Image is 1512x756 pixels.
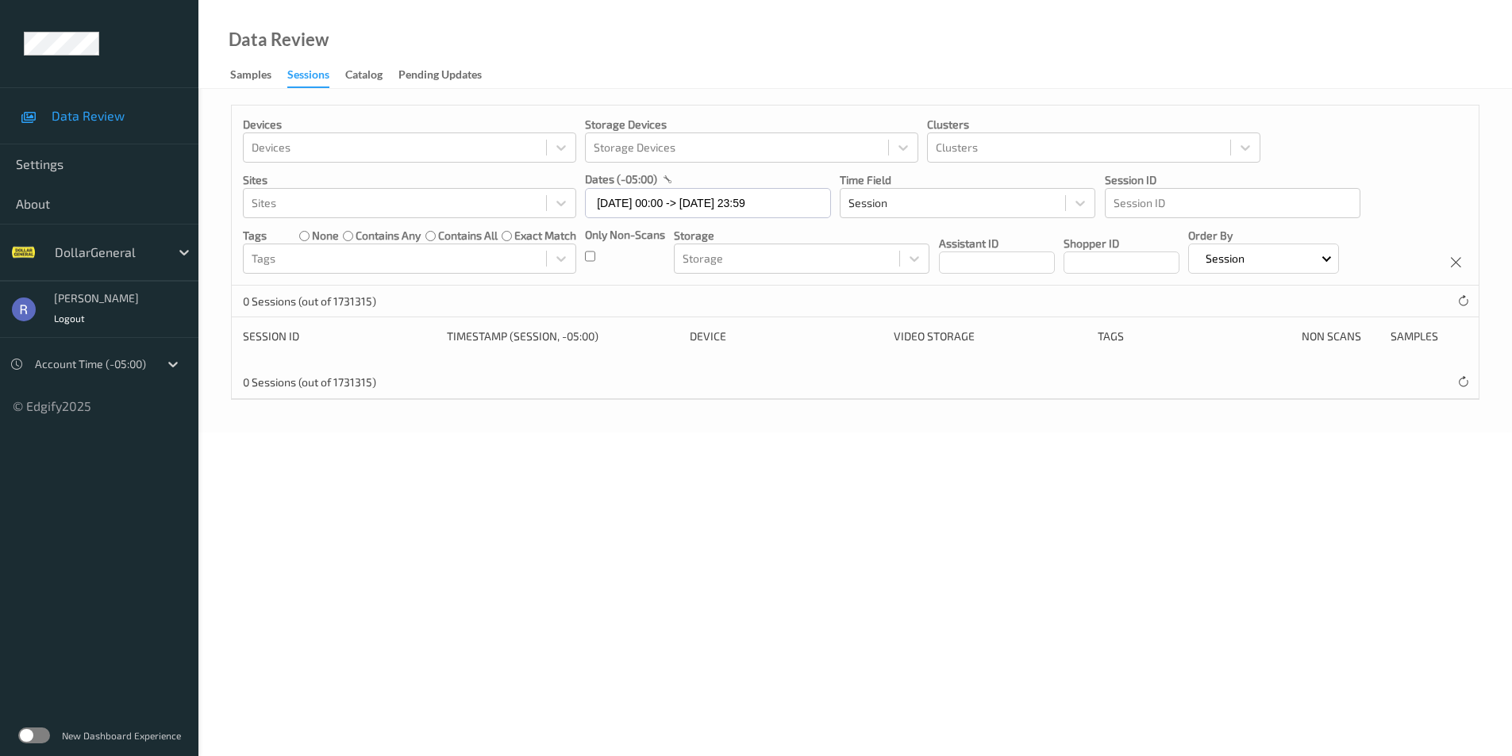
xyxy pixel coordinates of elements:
a: Catalog [345,64,398,86]
div: Pending Updates [398,67,482,86]
div: Device [690,328,883,344]
p: Devices [243,117,576,132]
p: 0 Sessions (out of 1731315) [243,294,376,309]
a: Samples [230,64,287,86]
div: Non Scans [1302,328,1379,344]
p: Storage [674,228,929,244]
p: 0 Sessions (out of 1731315) [243,374,376,390]
div: Catalog [345,67,383,86]
label: exact match [514,228,576,244]
div: Samples [230,67,271,86]
div: Sessions [287,67,329,88]
p: Only Non-Scans [585,227,665,243]
p: Tags [243,228,267,244]
p: Time Field [840,172,1095,188]
a: Sessions [287,64,345,88]
p: Order By [1188,228,1340,244]
label: contains any [356,228,421,244]
label: none [312,228,339,244]
div: Tags [1098,328,1291,344]
p: dates (-05:00) [585,171,657,187]
label: contains all [438,228,498,244]
p: Shopper ID [1064,236,1179,251]
div: Samples [1391,328,1468,344]
p: Sites [243,172,576,188]
p: Session [1200,251,1250,267]
p: Assistant ID [939,236,1055,251]
div: Data Review [229,32,329,48]
p: Session ID [1105,172,1360,188]
a: Pending Updates [398,64,498,86]
p: Clusters [927,117,1260,132]
div: Video Storage [894,328,1087,344]
div: Timestamp (Session, -05:00) [447,328,679,344]
p: Storage Devices [585,117,918,132]
div: Session ID [243,328,436,344]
